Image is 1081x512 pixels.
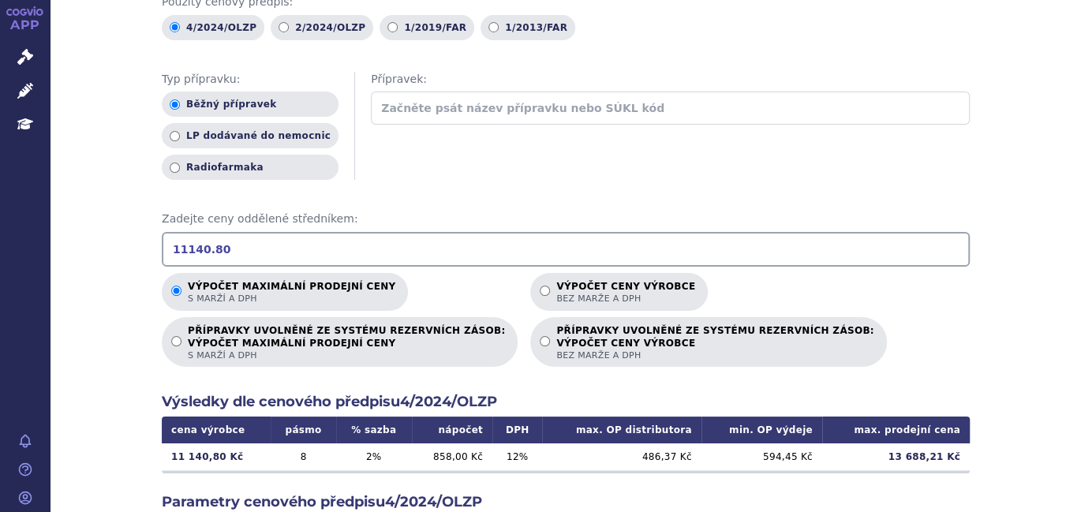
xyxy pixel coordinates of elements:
td: 858,00 Kč [412,443,492,470]
span: s marží a DPH [188,293,395,305]
p: Výpočet ceny výrobce [556,281,695,305]
td: 12 % [492,443,542,470]
td: 2 % [336,443,412,470]
input: Běžný přípravek [170,99,180,110]
th: max. OP distributora [542,417,701,443]
label: 2/2024/OLZP [271,15,373,40]
input: Začněte psát název přípravku nebo SÚKL kód [371,92,970,125]
th: min. OP výdeje [701,417,822,443]
span: bez marže a DPH [556,293,695,305]
h2: Parametry cenového předpisu 4/2024/OLZP [162,492,970,512]
td: 486,37 Kč [542,443,701,470]
p: PŘÍPRAVKY UVOLNĚNÉ ZE SYSTÉMU REZERVNÍCH ZÁSOB: [556,325,873,361]
input: 4/2024/OLZP [170,22,180,32]
td: 13 688,21 Kč [822,443,970,470]
th: cena výrobce [162,417,271,443]
th: DPH [492,417,542,443]
strong: VÝPOČET MAXIMÁLNÍ PRODEJNÍ CENY [188,337,505,349]
h2: Výsledky dle cenového předpisu 4/2024/OLZP [162,392,970,412]
input: Radiofarmaka [170,163,180,173]
strong: VÝPOČET CENY VÝROBCE [556,337,873,349]
label: LP dodávané do nemocnic [162,123,339,148]
span: Zadejte ceny oddělené středníkem: [162,211,970,227]
input: PŘÍPRAVKY UVOLNĚNÉ ZE SYSTÉMU REZERVNÍCH ZÁSOB:VÝPOČET CENY VÝROBCEbez marže a DPH [540,336,550,346]
span: Přípravek: [371,72,970,88]
p: Výpočet maximální prodejní ceny [188,281,395,305]
td: 8 [271,443,336,470]
input: Zadejte ceny oddělené středníkem [162,232,970,267]
label: 4/2024/OLZP [162,15,264,40]
span: bez marže a DPH [556,349,873,361]
input: LP dodávané do nemocnic [170,131,180,141]
th: pásmo [271,417,336,443]
td: 594,45 Kč [701,443,822,470]
td: 11 140,80 Kč [162,443,271,470]
span: s marží a DPH [188,349,505,361]
input: PŘÍPRAVKY UVOLNĚNÉ ZE SYSTÉMU REZERVNÍCH ZÁSOB:VÝPOČET MAXIMÁLNÍ PRODEJNÍ CENYs marží a DPH [171,336,181,346]
th: max. prodejní cena [822,417,970,443]
th: nápočet [412,417,492,443]
input: 2/2024/OLZP [279,22,289,32]
input: Výpočet ceny výrobcebez marže a DPH [540,286,550,296]
input: Výpočet maximální prodejní cenys marží a DPH [171,286,181,296]
p: PŘÍPRAVKY UVOLNĚNÉ ZE SYSTÉMU REZERVNÍCH ZÁSOB: [188,325,505,361]
label: 1/2019/FAR [380,15,474,40]
label: 1/2013/FAR [481,15,575,40]
th: % sazba [336,417,412,443]
span: Typ přípravku: [162,72,339,88]
label: Běžný přípravek [162,92,339,117]
label: Radiofarmaka [162,155,339,180]
input: 1/2013/FAR [488,22,499,32]
input: 1/2019/FAR [387,22,398,32]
